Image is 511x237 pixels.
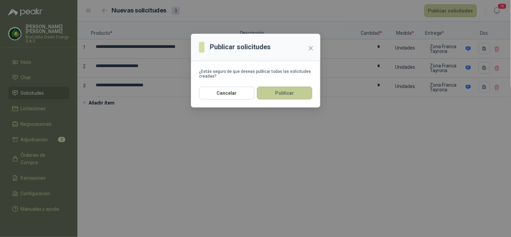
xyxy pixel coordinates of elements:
[199,69,312,79] div: ¿Estás seguro de que deseas publicar todas las solicitudes creadas?
[308,46,314,51] span: close
[199,87,254,99] button: Cancelar
[257,87,312,99] button: Publicar
[210,42,271,52] h3: Publicar solicitudes
[306,43,316,54] button: Close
